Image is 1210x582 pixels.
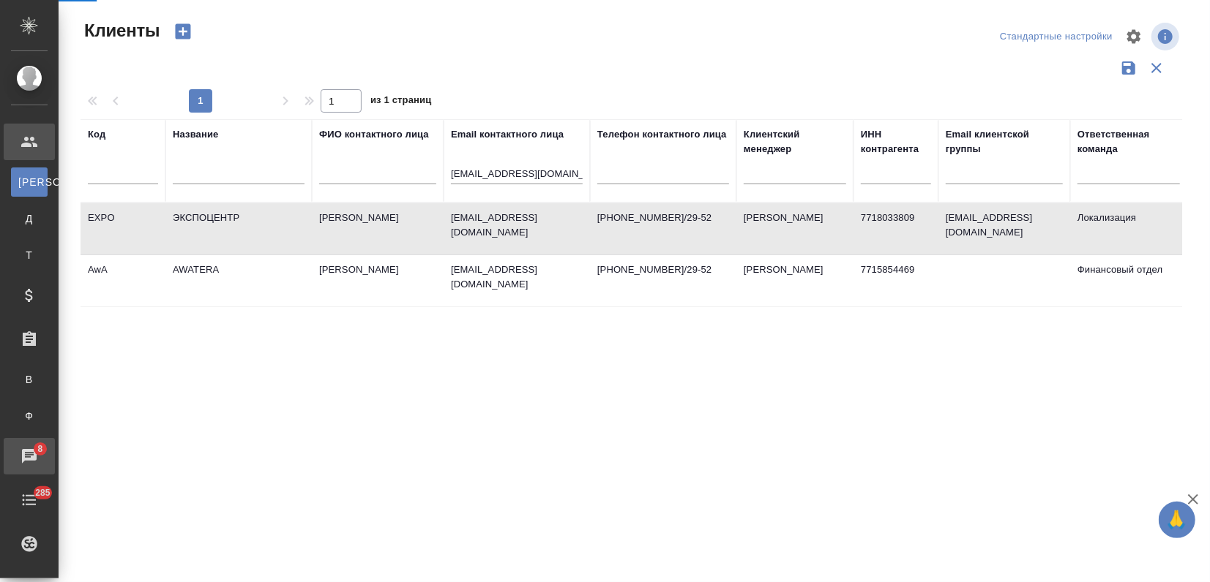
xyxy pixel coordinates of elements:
button: Сбросить фильтры [1143,54,1170,82]
div: Email клиентской группы [946,127,1063,156]
div: Клиентский менеджер [744,127,846,156]
span: [PERSON_NAME] [18,175,40,189]
span: 🙏 [1165,504,1190,535]
div: split button [996,26,1116,48]
button: Создать [165,19,201,44]
td: [PERSON_NAME] [736,203,854,254]
td: [EMAIL_ADDRESS][DOMAIN_NAME] [938,203,1070,254]
button: 🙏 [1159,502,1195,538]
button: Сохранить фильтры [1115,54,1143,82]
td: 7715854469 [854,255,938,306]
div: Телефон контактного лица [597,127,727,142]
span: Т [18,248,40,262]
p: [EMAIL_ADDRESS][DOMAIN_NAME] [451,262,583,292]
p: [PHONE_NUMBER]/29-52 [597,262,729,277]
a: [PERSON_NAME] [11,167,48,197]
td: EXPO [81,203,165,254]
td: [PERSON_NAME] [312,203,444,254]
span: Клиенты [81,19,160,42]
a: 285 [4,482,55,518]
span: В [18,372,40,387]
span: Д [18,211,40,226]
td: [PERSON_NAME] [736,255,854,306]
span: Ф [18,409,40,423]
td: Локализация [1070,203,1187,254]
span: из 1 страниц [370,91,432,113]
div: Ответственная команда [1078,127,1180,156]
td: 7718033809 [854,203,938,254]
span: Настроить таблицу [1116,19,1151,54]
div: Email контактного лица [451,127,564,142]
div: Название [173,127,218,142]
div: ИНН контрагента [861,127,931,156]
td: ЭКСПОЦЕНТР [165,203,312,254]
p: [EMAIL_ADDRESS][DOMAIN_NAME] [451,211,583,240]
a: Ф [11,401,48,431]
p: [PHONE_NUMBER]/29-52 [597,211,729,225]
span: 285 [26,485,59,500]
div: ФИО контактного лица [319,127,429,142]
td: AWATERA [165,255,312,306]
a: Т [11,241,48,270]
a: В [11,365,48,394]
div: Код [88,127,105,142]
a: Д [11,204,48,233]
a: 8 [4,438,55,475]
td: Финансовый отдел [1070,255,1187,306]
td: [PERSON_NAME] [312,255,444,306]
span: Посмотреть информацию [1151,23,1182,50]
span: 8 [29,442,51,456]
td: AwA [81,255,165,306]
